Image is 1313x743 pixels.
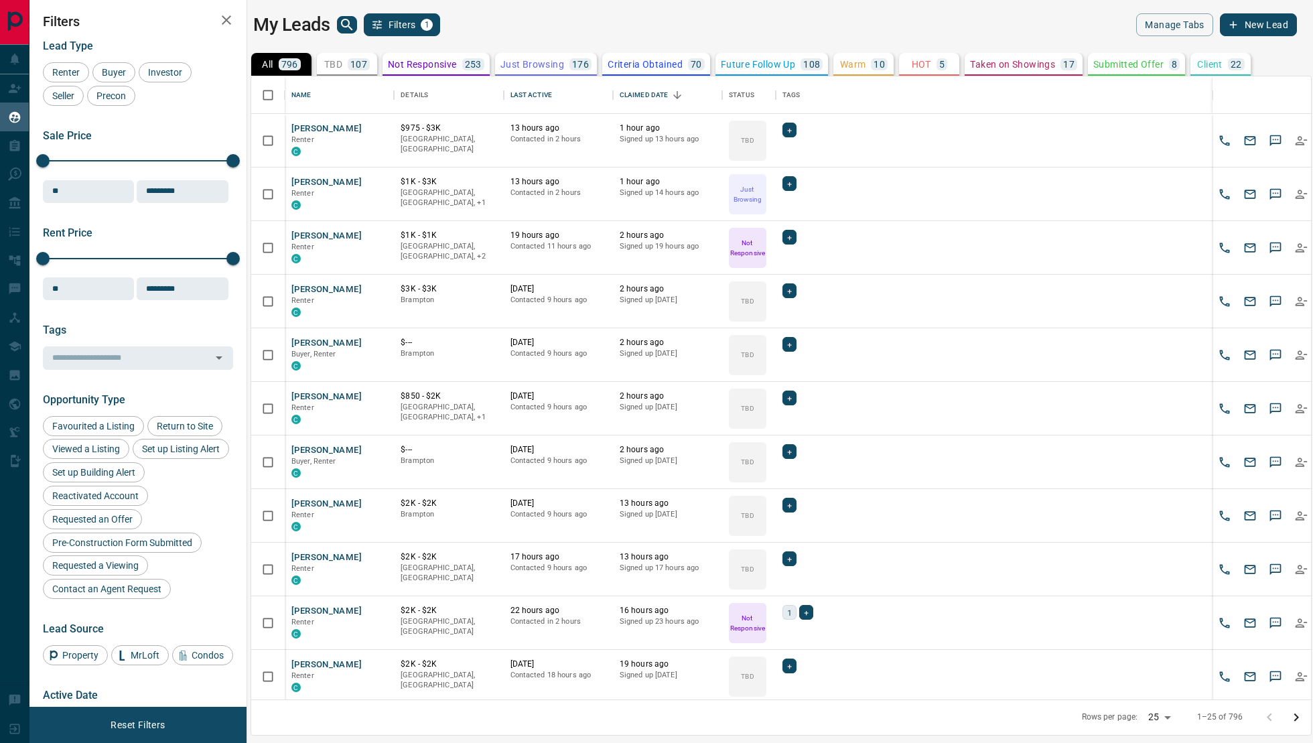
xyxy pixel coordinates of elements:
[1291,506,1311,526] button: Reallocate
[43,226,92,239] span: Rent Price
[291,176,362,189] button: [PERSON_NAME]
[291,76,312,114] div: Name
[1294,134,1308,147] svg: Reallocate
[43,622,104,635] span: Lead Source
[1240,399,1260,419] button: Email
[281,60,298,69] p: 796
[1265,399,1286,419] button: SMS
[620,616,715,627] p: Signed up 23 hours ago
[337,16,357,33] button: search button
[111,645,169,665] div: MrLoft
[1294,670,1308,683] svg: Reallocate
[401,444,496,456] p: $---
[510,563,606,573] p: Contacted 9 hours ago
[620,402,715,413] p: Signed up [DATE]
[1215,452,1235,472] button: Call
[620,551,715,563] p: 13 hours ago
[401,283,496,295] p: $3K - $3K
[970,60,1055,69] p: Taken on Showings
[510,551,606,563] p: 17 hours ago
[1243,509,1257,523] svg: Email
[1143,707,1175,727] div: 25
[48,537,197,548] span: Pre-Construction Form Submitted
[48,421,139,431] span: Favourited a Listing
[401,402,496,423] p: Toronto
[1240,667,1260,687] button: Email
[262,60,273,69] p: All
[620,605,715,616] p: 16 hours ago
[401,123,496,134] p: $975 - $3K
[1291,667,1311,687] button: Reallocate
[1218,616,1231,630] svg: Call
[787,659,792,673] span: +
[1215,291,1235,312] button: Call
[510,456,606,466] p: Contacted 9 hours ago
[1294,616,1308,630] svg: Reallocate
[92,90,131,101] span: Precon
[401,616,496,637] p: [GEOGRAPHIC_DATA], [GEOGRAPHIC_DATA]
[782,551,797,566] div: +
[291,391,362,403] button: [PERSON_NAME]
[401,134,496,155] p: [GEOGRAPHIC_DATA], [GEOGRAPHIC_DATA]
[133,439,229,459] div: Set up Listing Alert
[1269,402,1282,415] svg: Sms
[137,444,224,454] span: Set up Listing Alert
[1265,184,1286,204] button: SMS
[504,76,613,114] div: Last Active
[1265,559,1286,580] button: SMS
[510,444,606,456] p: [DATE]
[1265,238,1286,258] button: SMS
[285,76,394,114] div: Name
[1218,563,1231,576] svg: Call
[787,498,792,512] span: +
[1243,563,1257,576] svg: Email
[510,283,606,295] p: [DATE]
[48,467,140,478] span: Set up Building Alert
[291,498,362,511] button: [PERSON_NAME]
[620,456,715,466] p: Signed up [DATE]
[291,189,314,198] span: Renter
[787,445,792,458] span: +
[510,134,606,145] p: Contacted in 2 hours
[782,337,797,352] div: +
[787,552,792,565] span: +
[291,576,301,585] div: condos.ca
[620,391,715,402] p: 2 hours ago
[401,509,496,520] p: Brampton
[210,348,228,367] button: Open
[43,645,108,665] div: Property
[787,391,792,405] span: +
[1294,402,1308,415] svg: Reallocate
[1136,13,1213,36] button: Manage Tabs
[1269,670,1282,683] svg: Sms
[804,606,809,619] span: +
[1291,399,1311,419] button: Reallocate
[1215,613,1235,633] button: Call
[620,123,715,134] p: 1 hour ago
[172,645,233,665] div: Condos
[939,60,945,69] p: 5
[510,295,606,306] p: Contacted 9 hours ago
[291,511,314,519] span: Renter
[1215,399,1235,419] button: Call
[1063,60,1075,69] p: 17
[1269,456,1282,469] svg: Sms
[291,659,362,671] button: [PERSON_NAME]
[48,67,84,78] span: Renter
[1283,704,1310,731] button: Go to next page
[1269,563,1282,576] svg: Sms
[401,498,496,509] p: $2K - $2K
[620,76,669,114] div: Claimed Date
[143,67,187,78] span: Investor
[1269,134,1282,147] svg: Sms
[291,243,314,251] span: Renter
[500,60,564,69] p: Just Browsing
[1269,241,1282,255] svg: Sms
[291,230,362,243] button: [PERSON_NAME]
[1269,348,1282,362] svg: Sms
[1240,613,1260,633] button: Email
[1240,345,1260,365] button: Email
[152,421,218,431] span: Return to Site
[1215,184,1235,204] button: Call
[1291,345,1311,365] button: Reallocate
